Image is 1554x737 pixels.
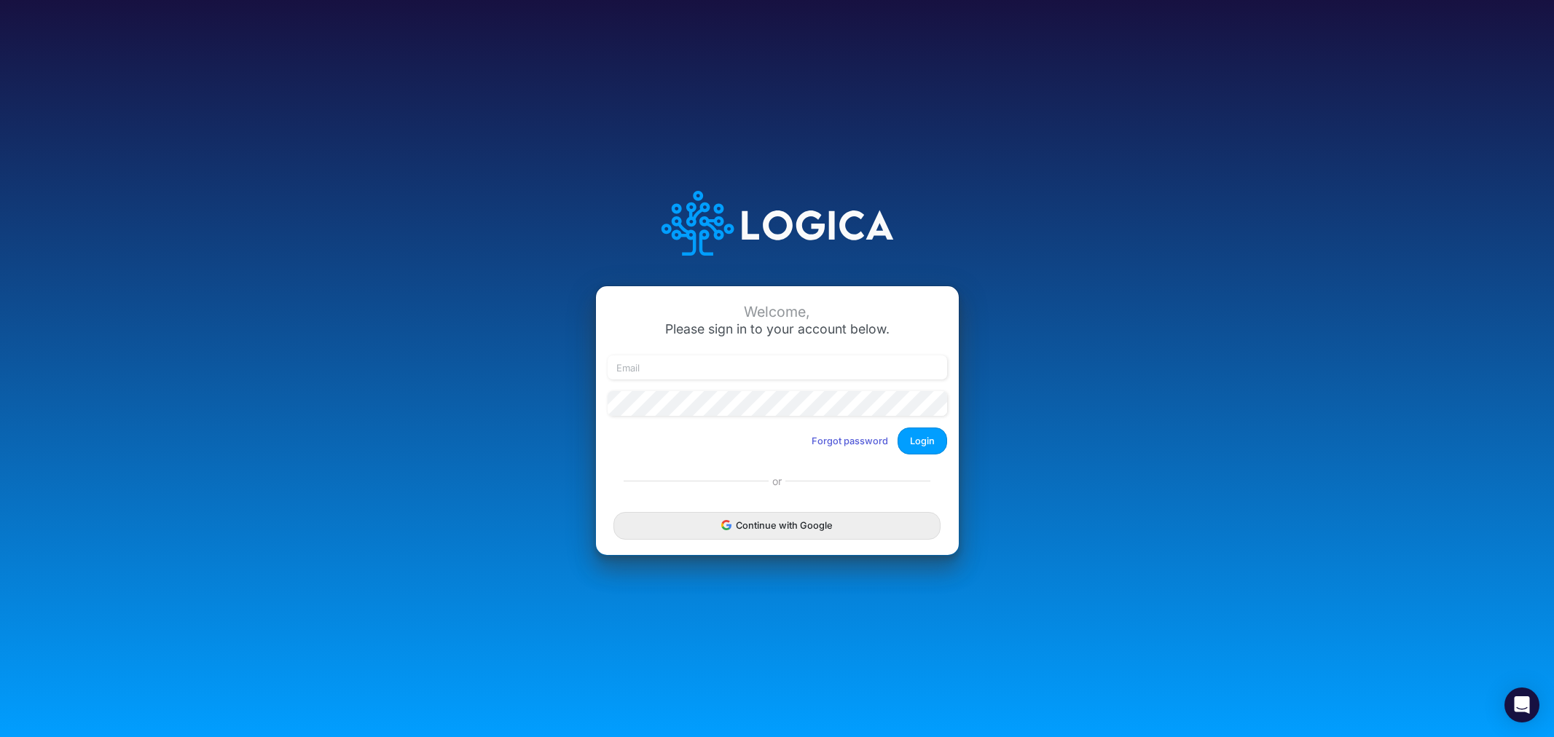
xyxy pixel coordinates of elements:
[898,427,947,454] button: Login
[613,512,940,539] button: Continue with Google
[608,355,947,380] input: Email
[1504,687,1539,722] div: Open Intercom Messenger
[802,429,898,453] button: Forgot password
[665,321,890,336] span: Please sign in to your account below.
[608,304,947,320] div: Welcome,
